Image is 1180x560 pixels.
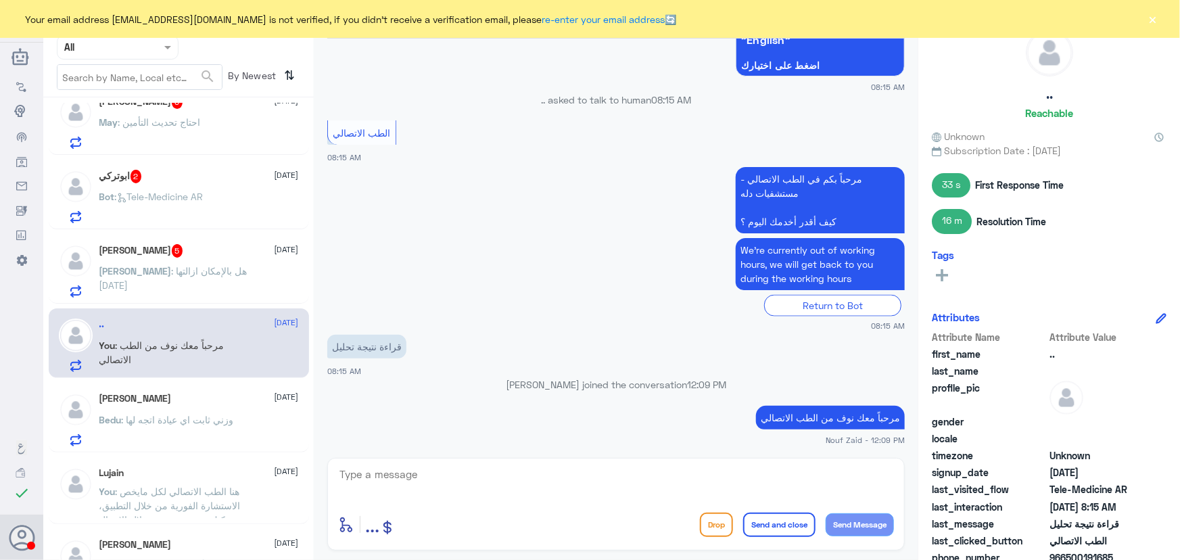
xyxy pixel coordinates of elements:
span: 2025-09-22T05:15:39.786Z [1049,500,1148,514]
span: locale [932,431,1047,446]
button: Send and close [743,513,816,537]
span: [DATE] [275,243,299,256]
span: اضغط على اختيارك [741,60,899,71]
span: Resolution Time [976,214,1046,229]
span: signup_date [932,465,1047,480]
span: First Response Time [975,178,1064,192]
span: قراءة نتيجة تحليل [1049,517,1148,531]
span: 12:09 PM [687,379,726,390]
span: [DATE] [275,465,299,477]
span: Attribute Value [1049,330,1148,344]
span: : احتاج تحديث التأمين [118,116,201,128]
span: 16 m [932,209,972,233]
h5: محمد [99,244,183,258]
span: 6 [172,95,183,109]
p: .. asked to talk to human [327,93,905,107]
h5: أبو عزام [99,539,172,551]
a: re-enter your email address [542,14,665,25]
span: : مرحباً معك نوف من الطب الاتصالي [99,340,225,365]
img: defaultAdmin.png [1049,381,1083,415]
span: 08:15 AM [651,94,691,106]
span: Unknown [1049,448,1148,463]
span: Nouf Zaid - 12:09 PM [826,434,905,446]
span: null [1049,415,1148,429]
span: [DATE] [275,169,299,181]
h5: Lujain [99,467,124,479]
span: 2025-09-01T15:05:34.065Z [1049,465,1148,480]
h6: Tags [932,249,954,261]
span: [DATE] [275,391,299,403]
span: Subscription Date : [DATE] [932,143,1166,158]
span: الطب الاتصالي [333,127,391,139]
span: : هنا الطب الاتصالي لكل مايخص الاستشارة الفورية من خلال التطبيق، يمكنك حجز موعد من خلال الاتصال ب... [99,486,241,540]
img: defaultAdmin.png [1026,30,1072,76]
span: gender [932,415,1047,429]
h6: Reachable [1025,107,1073,119]
h6: Attributes [932,311,980,323]
span: last_name [932,364,1047,378]
h5: May Aleisa [99,95,183,109]
span: last_message [932,517,1047,531]
span: By Newest [222,64,279,91]
button: × [1146,12,1160,26]
span: .. [1049,347,1148,361]
span: [DATE] [275,537,299,549]
span: 08:15 AM [327,153,361,162]
span: timezone [932,448,1047,463]
p: 22/9/2025, 8:15 AM [736,167,905,233]
span: You [99,486,116,497]
span: last_clicked_button [932,534,1047,548]
i: check [14,485,30,501]
h5: .. [99,319,105,330]
h5: Bedu Abdullah [99,393,172,404]
h5: ابوتركي [99,170,142,183]
span: Tele-Medicine AR [1049,482,1148,496]
span: 33 s [932,173,970,197]
span: null [1049,431,1148,446]
span: الطب الاتصالي [1049,534,1148,548]
span: May [99,116,118,128]
span: 2 [131,170,142,183]
i: ⇅ [285,64,296,87]
img: defaultAdmin.png [59,95,93,129]
span: last_visited_flow [932,482,1047,496]
span: ... [365,512,379,536]
div: Return to Bot [764,295,901,316]
p: 22/9/2025, 8:15 AM [736,238,905,290]
p: [PERSON_NAME] joined the conversation [327,377,905,392]
span: : وزني ثابت اي عيادة اتجه لها [122,414,234,425]
span: Bot [99,191,115,202]
input: Search by Name, Local etc… [57,65,222,89]
p: 22/9/2025, 12:09 PM [756,406,905,429]
span: 5 [172,244,183,258]
span: You [99,340,116,351]
span: last_interaction [932,500,1047,514]
h5: .. [1046,87,1053,102]
button: Avatar [9,525,34,551]
button: Send Message [826,513,894,536]
span: 08:15 AM [327,367,361,375]
img: defaultAdmin.png [59,319,93,352]
span: Attribute Name [932,330,1047,344]
span: [PERSON_NAME] [99,265,172,277]
span: Bedu [99,414,122,425]
button: search [199,66,216,88]
span: 08:15 AM [871,320,905,331]
p: 22/9/2025, 8:15 AM [327,335,406,358]
span: [DATE] [275,317,299,329]
span: : Tele-Medicine AR [115,191,204,202]
button: Drop [700,513,733,537]
img: defaultAdmin.png [59,244,93,278]
img: defaultAdmin.png [59,393,93,427]
span: Your email address [EMAIL_ADDRESS][DOMAIN_NAME] is not verified, if you didn't receive a verifica... [26,12,677,26]
img: defaultAdmin.png [59,467,93,501]
span: profile_pic [932,381,1047,412]
span: 08:15 AM [871,81,905,93]
span: Unknown [932,129,985,143]
button: ... [365,509,379,540]
span: first_name [932,347,1047,361]
img: defaultAdmin.png [59,170,93,204]
span: search [199,68,216,85]
span: : هل بالإمكان ازالتها [DATE] [99,265,247,291]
